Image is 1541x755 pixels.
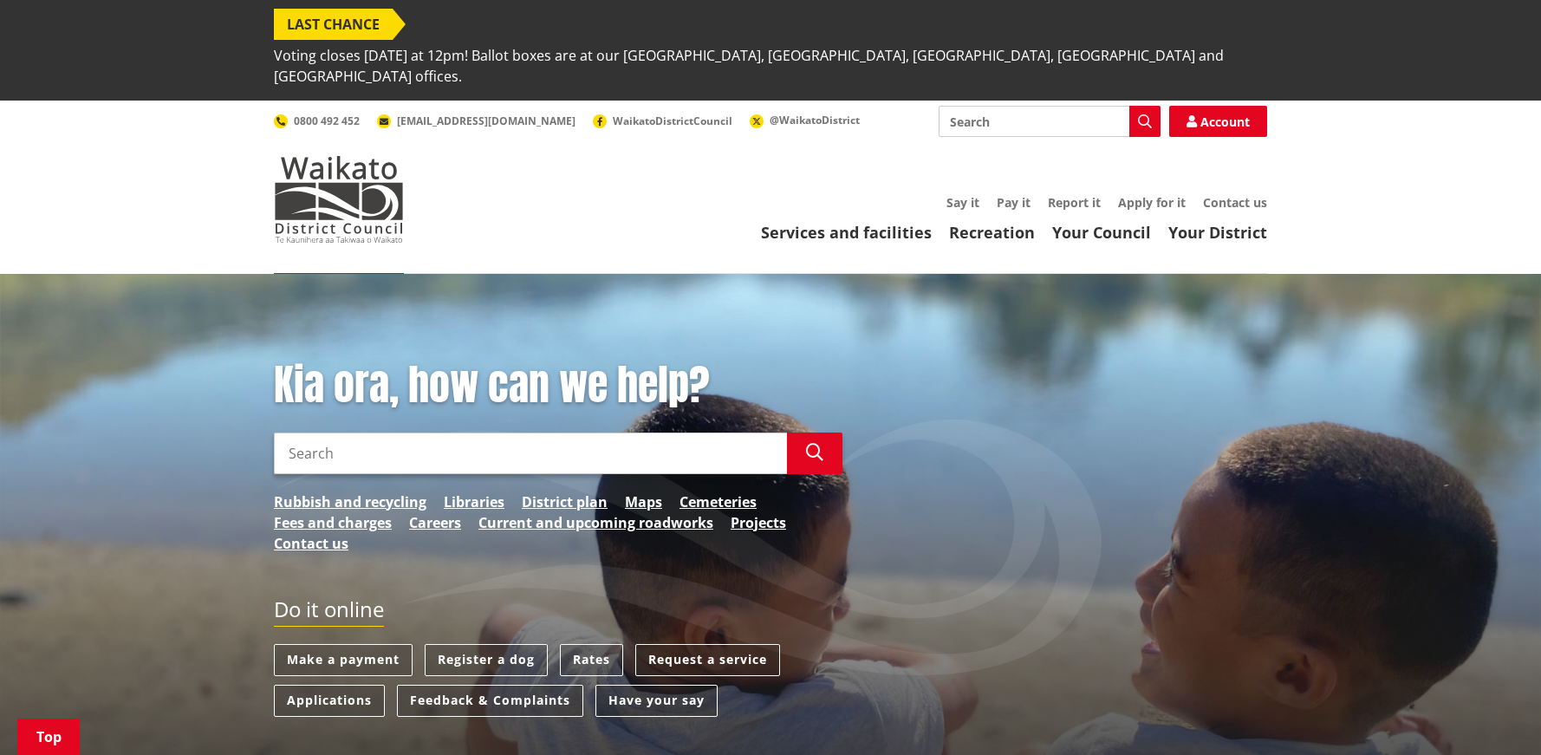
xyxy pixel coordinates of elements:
[750,113,860,127] a: @WaikatoDistrict
[949,222,1035,243] a: Recreation
[274,597,384,628] h2: Do it online
[1203,194,1267,211] a: Contact us
[997,194,1031,211] a: Pay it
[17,719,80,755] a: Top
[397,114,575,128] span: [EMAIL_ADDRESS][DOMAIN_NAME]
[274,644,413,676] a: Make a payment
[274,491,426,512] a: Rubbish and recycling
[274,156,404,243] img: Waikato District Council - Te Kaunihera aa Takiwaa o Waikato
[397,685,583,717] a: Feedback & Complaints
[1118,194,1186,211] a: Apply for it
[425,644,548,676] a: Register a dog
[613,114,732,128] span: WaikatoDistrictCouncil
[731,512,786,533] a: Projects
[761,222,932,243] a: Services and facilities
[1169,106,1267,137] a: Account
[522,491,608,512] a: District plan
[946,194,979,211] a: Say it
[679,491,757,512] a: Cemeteries
[274,533,348,554] a: Contact us
[377,114,575,128] a: [EMAIL_ADDRESS][DOMAIN_NAME]
[274,40,1267,92] span: Voting closes [DATE] at 12pm! Ballot boxes are at our [GEOGRAPHIC_DATA], [GEOGRAPHIC_DATA], [GEOG...
[274,685,385,717] a: Applications
[593,114,732,128] a: WaikatoDistrictCouncil
[274,512,392,533] a: Fees and charges
[1048,194,1101,211] a: Report it
[625,491,662,512] a: Maps
[1168,222,1267,243] a: Your District
[478,512,713,533] a: Current and upcoming roadworks
[294,114,360,128] span: 0800 492 452
[560,644,623,676] a: Rates
[274,114,360,128] a: 0800 492 452
[770,113,860,127] span: @WaikatoDistrict
[1052,222,1151,243] a: Your Council
[274,9,393,40] span: LAST CHANCE
[274,361,842,411] h1: Kia ora, how can we help?
[595,685,718,717] a: Have your say
[409,512,461,533] a: Careers
[444,491,504,512] a: Libraries
[635,644,780,676] a: Request a service
[274,433,787,474] input: Search input
[939,106,1161,137] input: Search input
